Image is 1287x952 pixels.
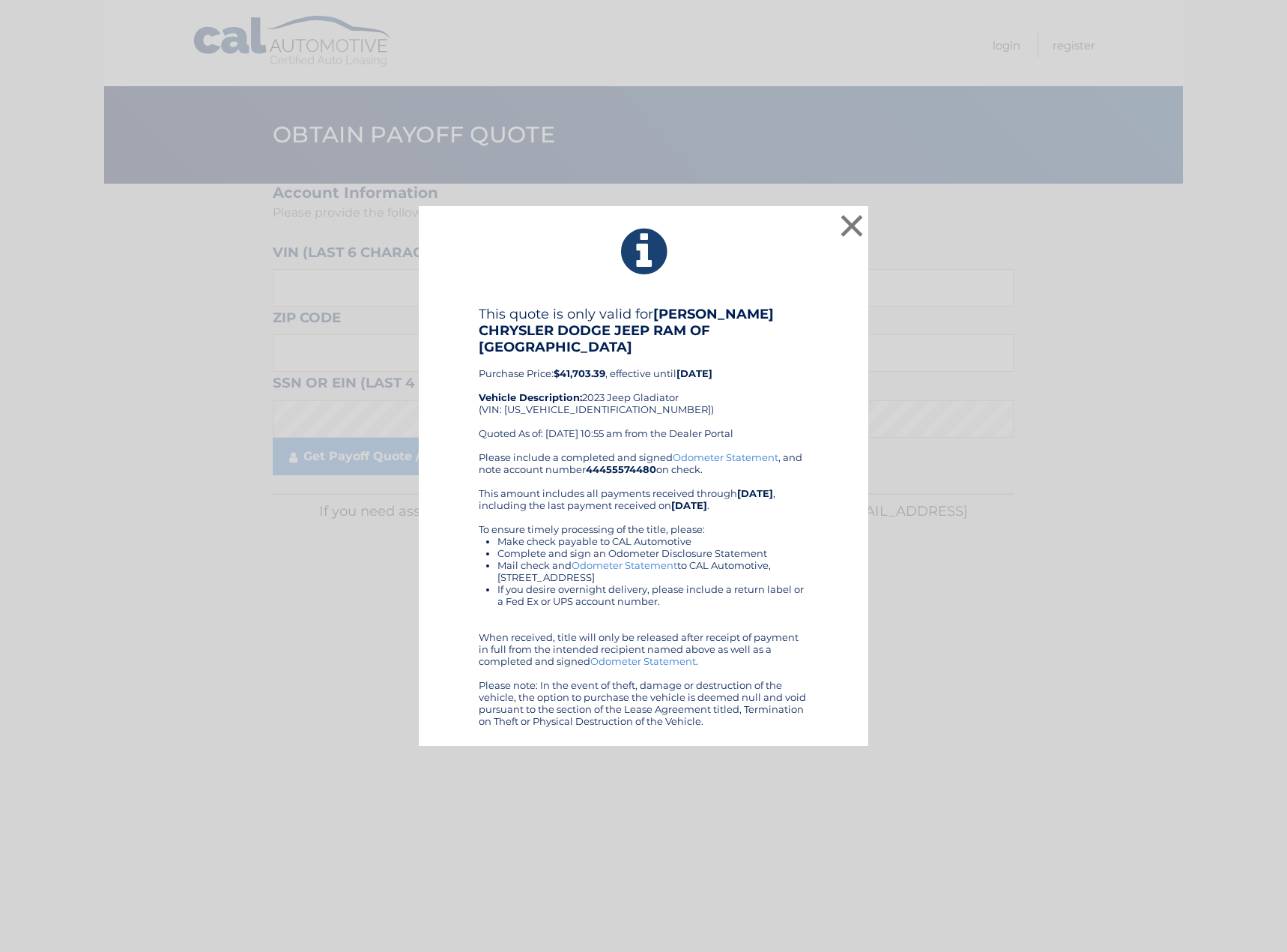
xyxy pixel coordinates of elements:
[737,487,773,499] b: [DATE]
[673,451,778,463] a: Odometer Statement
[572,559,677,571] a: Odometer Statement
[497,559,808,583] li: Mail check and to CAL Automotive, [STREET_ADDRESS]
[497,583,808,607] li: If you desire overnight delivery, please include a return label or a Fed Ex or UPS account number.
[676,367,712,379] b: [DATE]
[479,306,808,355] h4: This quote is only valid for
[479,391,582,403] strong: Vehicle Description:
[837,211,867,241] button: ×
[479,306,808,451] div: Purchase Price: , effective until 2023 Jeep Gladiator (VIN: [US_VEHICLE_IDENTIFICATION_NUMBER]) Q...
[497,535,808,547] li: Make check payable to CAL Automotive
[671,499,707,511] b: [DATE]
[586,463,656,475] b: 44455574480
[479,451,808,727] div: Please include a completed and signed , and note account number on check. This amount includes al...
[497,547,808,559] li: Complete and sign an Odometer Disclosure Statement
[554,367,605,379] b: $41,703.39
[479,306,774,355] b: [PERSON_NAME] CHRYSLER DODGE JEEP RAM OF [GEOGRAPHIC_DATA]
[590,655,696,667] a: Odometer Statement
